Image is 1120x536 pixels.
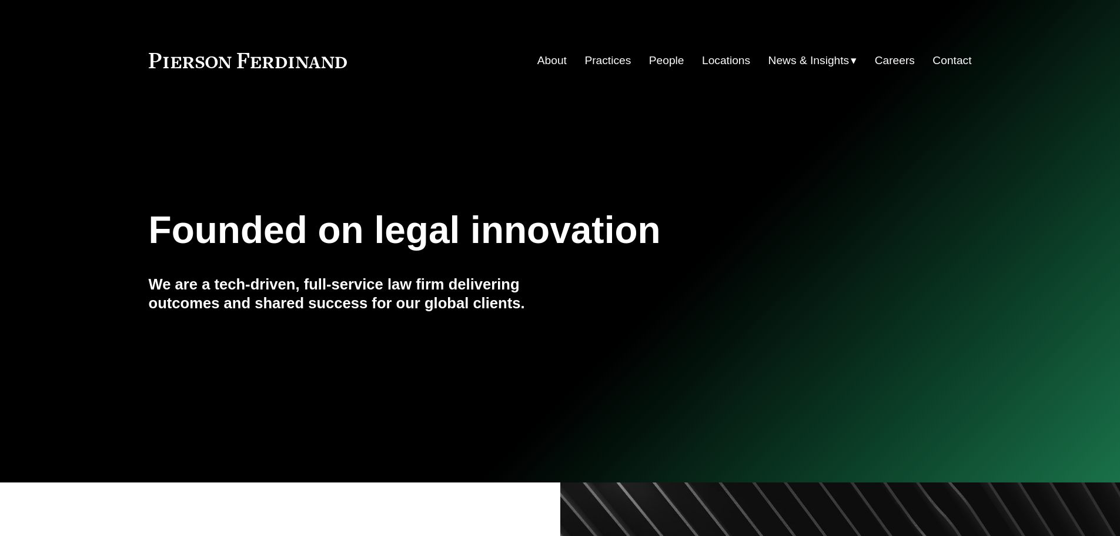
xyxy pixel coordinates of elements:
a: Careers [875,49,915,72]
a: Practices [584,49,631,72]
h4: We are a tech-driven, full-service law firm delivering outcomes and shared success for our global... [149,275,560,313]
span: News & Insights [768,51,850,71]
a: People [649,49,684,72]
h1: Founded on legal innovation [149,209,835,252]
a: Locations [702,49,750,72]
a: About [537,49,567,72]
a: folder dropdown [768,49,857,72]
a: Contact [932,49,971,72]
